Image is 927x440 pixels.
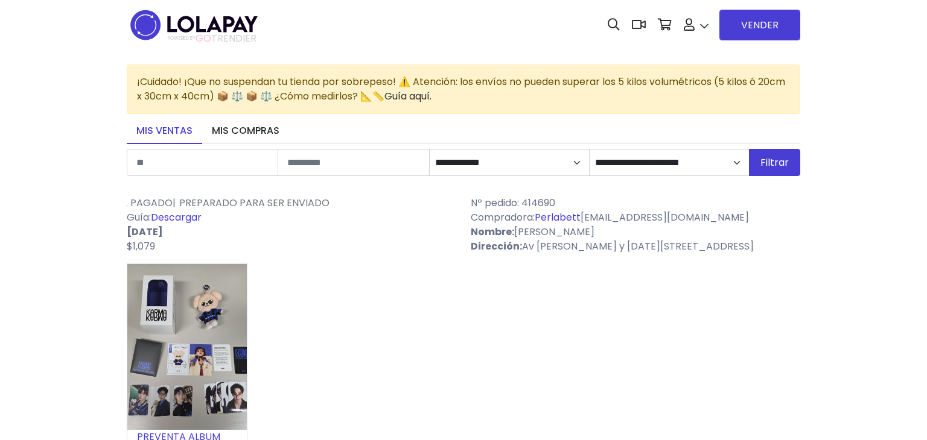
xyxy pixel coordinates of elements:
[168,35,196,42] span: POWERED BY
[196,31,211,45] span: GO
[719,10,800,40] a: VENDER
[151,210,202,224] a: Descargar
[384,89,432,103] a: Guía aquí.
[471,196,800,210] p: Nº pedido: 414690
[127,119,202,144] a: Mis ventas
[178,196,330,210] a: Preparado para ser enviado
[130,196,173,210] span: Pagado
[471,225,514,239] strong: Nombre:
[168,33,256,44] span: TRENDIER
[119,196,463,254] div: | Guía:
[127,225,456,239] p: [DATE]
[202,119,289,144] a: Mis compras
[127,6,261,44] img: logo
[535,210,581,224] a: Perlabett
[137,75,785,103] span: ¡Cuidado! ¡Que no suspendan tu tienda por sobrepeso! ⚠️ Atención: los envíos no pueden superar lo...
[471,210,800,225] p: Compradora: [EMAIL_ADDRESS][DOMAIN_NAME]
[749,149,800,176] button: Filtrar
[471,225,800,239] p: [PERSON_NAME]
[127,264,247,430] img: small_1756942682874.jpeg
[471,239,522,253] strong: Dirección:
[471,239,800,254] p: Av [PERSON_NAME] y [DATE][STREET_ADDRESS]
[127,239,155,253] span: $1,079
